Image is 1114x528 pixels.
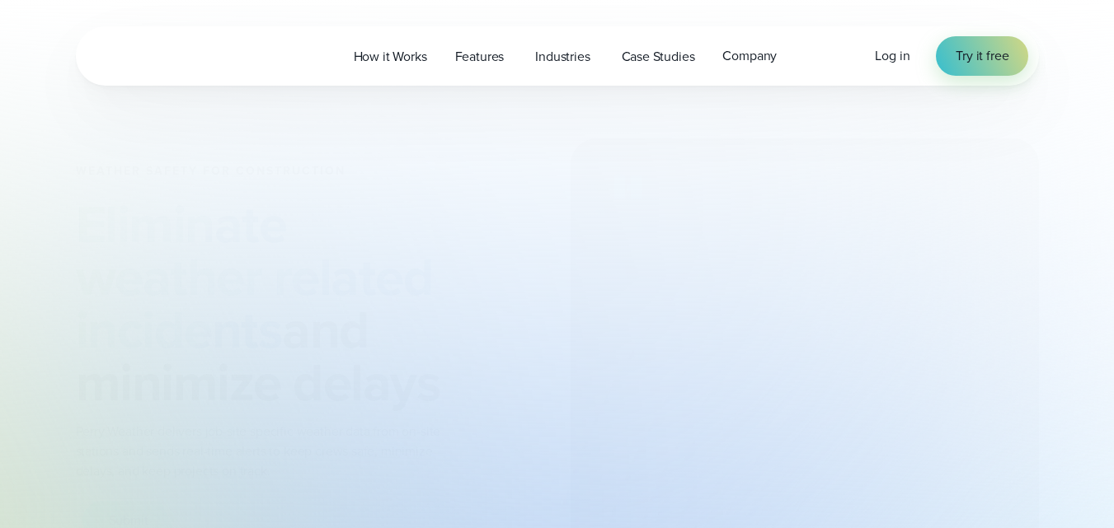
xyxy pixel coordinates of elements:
[875,46,910,66] a: Log in
[936,36,1028,76] a: Try it free
[608,40,709,73] a: Case Studies
[354,47,427,67] span: How it Works
[622,47,695,67] span: Case Studies
[875,46,910,65] span: Log in
[340,40,441,73] a: How it Works
[722,46,777,66] span: Company
[956,46,1008,66] span: Try it free
[455,47,505,67] span: Features
[535,47,590,67] span: Industries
